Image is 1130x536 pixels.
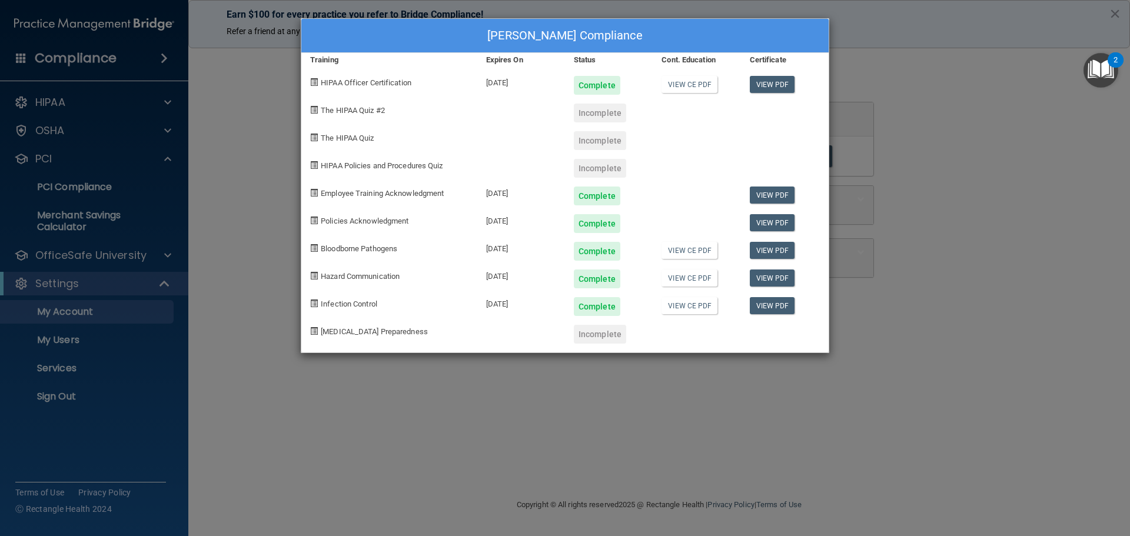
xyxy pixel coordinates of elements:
[574,242,620,261] div: Complete
[574,76,620,95] div: Complete
[321,134,374,142] span: The HIPAA Quiz
[662,242,717,259] a: View CE PDF
[653,53,740,67] div: Cont. Education
[321,78,411,87] span: HIPAA Officer Certification
[477,178,565,205] div: [DATE]
[574,214,620,233] div: Complete
[321,217,408,225] span: Policies Acknowledgment
[301,19,829,53] div: [PERSON_NAME] Compliance
[574,159,626,178] div: Incomplete
[477,233,565,261] div: [DATE]
[321,299,377,308] span: Infection Control
[477,67,565,95] div: [DATE]
[321,244,397,253] span: Bloodborne Pathogens
[321,272,400,281] span: Hazard Communication
[750,242,795,259] a: View PDF
[565,53,653,67] div: Status
[574,269,620,288] div: Complete
[477,288,565,316] div: [DATE]
[662,297,717,314] a: View CE PDF
[750,187,795,204] a: View PDF
[1114,60,1118,75] div: 2
[741,53,829,67] div: Certificate
[574,187,620,205] div: Complete
[321,106,385,115] span: The HIPAA Quiz #2
[477,53,565,67] div: Expires On
[574,131,626,150] div: Incomplete
[750,297,795,314] a: View PDF
[321,327,428,336] span: [MEDICAL_DATA] Preparedness
[301,53,477,67] div: Training
[662,76,717,93] a: View CE PDF
[574,325,626,344] div: Incomplete
[574,297,620,316] div: Complete
[750,214,795,231] a: View PDF
[750,76,795,93] a: View PDF
[477,205,565,233] div: [DATE]
[477,261,565,288] div: [DATE]
[574,104,626,122] div: Incomplete
[662,269,717,287] a: View CE PDF
[1084,53,1118,88] button: Open Resource Center, 2 new notifications
[321,161,443,170] span: HIPAA Policies and Procedures Quiz
[321,189,444,198] span: Employee Training Acknowledgment
[750,269,795,287] a: View PDF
